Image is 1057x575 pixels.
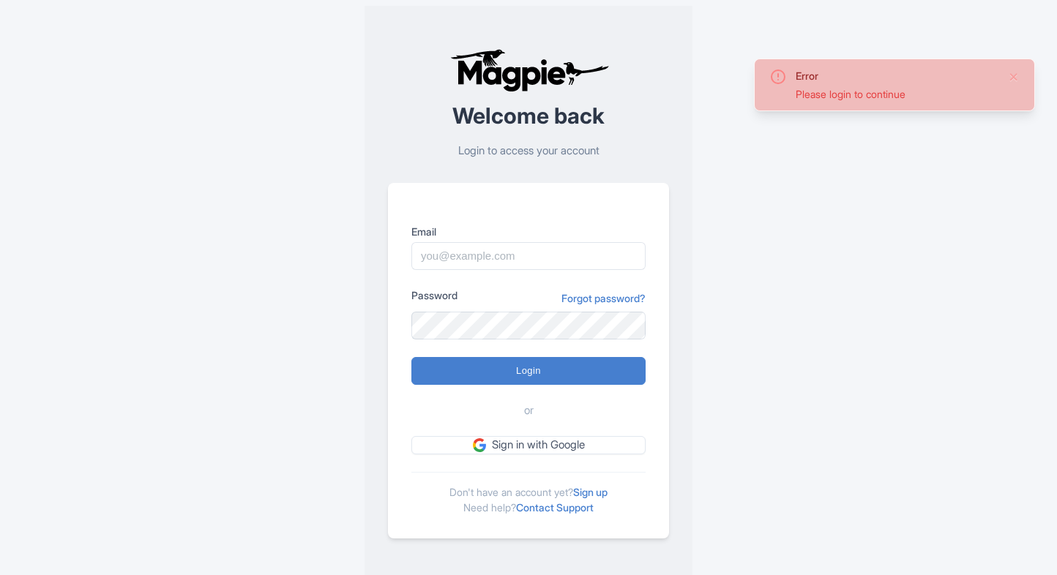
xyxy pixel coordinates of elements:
[796,86,996,102] div: Please login to continue
[388,104,669,128] h2: Welcome back
[388,143,669,159] p: Login to access your account
[561,290,646,306] a: Forgot password?
[573,486,608,498] a: Sign up
[1008,68,1020,86] button: Close
[411,357,646,385] input: Login
[473,438,486,451] img: google.svg
[411,436,646,454] a: Sign in with Google
[796,68,996,83] div: Error
[411,472,646,515] div: Don't have an account yet? Need help?
[447,48,611,92] img: logo-ab69f6fb50320c5b225c76a69d11143b.png
[524,402,534,419] span: or
[411,242,646,270] input: you@example.com
[411,287,457,303] label: Password
[411,224,646,239] label: Email
[516,501,594,514] a: Contact Support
